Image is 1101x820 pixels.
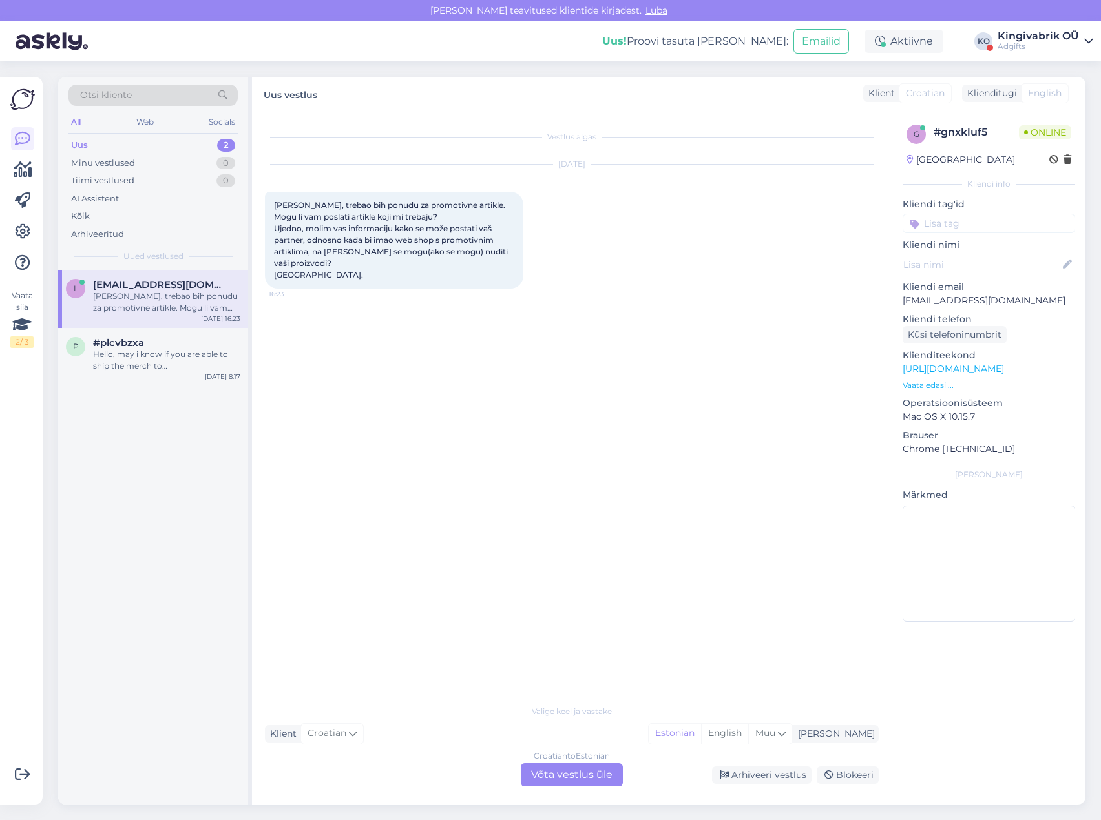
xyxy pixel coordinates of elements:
div: [PERSON_NAME] [903,469,1075,480]
div: # gnxkluf5 [934,125,1019,140]
p: Kliendi email [903,280,1075,294]
div: Uus [71,139,88,152]
div: Aktiivne [865,30,943,53]
div: Socials [206,114,238,130]
div: [DATE] 8:17 [205,372,240,382]
div: Vestlus algas [265,131,879,143]
input: Lisa nimi [903,258,1060,272]
div: 2 [217,139,235,152]
img: Askly Logo [10,87,35,112]
span: l [74,283,78,293]
p: Chrome [TECHNICAL_ID] [903,442,1075,456]
div: Kliendi info [903,178,1075,190]
label: Uus vestlus [264,85,317,102]
div: 0 [216,157,235,170]
span: #plcvbzxa [93,337,144,349]
div: [PERSON_NAME], trebao bih ponudu za promotivne artikle. Mogu li vam poslati artikle koji mi treba... [93,291,240,314]
span: g [914,129,919,139]
p: Kliendi nimi [903,238,1075,252]
span: 16:23 [269,289,317,299]
span: p [73,342,79,351]
span: Croatian [308,726,346,741]
div: Hello, may i know if you are able to ship the merch to [GEOGRAPHIC_DATA], [GEOGRAPHIC_DATA]? [93,349,240,372]
input: Lisa tag [903,214,1075,233]
div: Estonian [649,724,701,743]
div: Valige keel ja vastake [265,706,879,717]
p: Operatsioonisüsteem [903,396,1075,410]
div: Tiimi vestlused [71,174,134,187]
div: Blokeeri [817,766,879,784]
div: Croatian to Estonian [534,750,610,762]
p: Klienditeekond [903,349,1075,362]
span: Uued vestlused [123,251,183,262]
b: Uus! [602,35,627,47]
div: All [68,114,83,130]
span: English [1028,87,1062,100]
span: Muu [755,727,775,739]
div: Minu vestlused [71,157,135,170]
p: Kliendi telefon [903,313,1075,326]
div: Küsi telefoninumbrit [903,326,1007,343]
a: [URL][DOMAIN_NAME] [903,363,1004,374]
span: Online [1019,125,1071,139]
p: Brauser [903,429,1075,442]
div: Arhiveeritud [71,228,124,241]
span: Luba [642,5,671,16]
p: [EMAIL_ADDRESS][DOMAIN_NAME] [903,294,1075,307]
span: [PERSON_NAME], trebao bih ponudu za promotivne artikle. Mogu li vam poslati artikle koji mi treba... [274,200,510,280]
p: Vaata edasi ... [903,380,1075,391]
p: Mac OS X 10.15.7 [903,410,1075,424]
div: [PERSON_NAME] [793,727,875,741]
button: Emailid [793,29,849,54]
div: Klient [863,87,895,100]
div: Proovi tasuta [PERSON_NAME]: [602,34,788,49]
div: Web [134,114,156,130]
div: Vaata siia [10,290,34,348]
span: Croatian [906,87,945,100]
div: [GEOGRAPHIC_DATA] [907,153,1015,167]
div: KO [974,32,992,50]
div: Võta vestlus üle [521,763,623,786]
p: Märkmed [903,488,1075,502]
div: English [701,724,748,743]
div: Kõik [71,210,90,223]
div: [DATE] [265,158,879,170]
div: Klienditugi [962,87,1017,100]
a: Kingivabrik OÜAdgifts [998,31,1093,52]
div: 0 [216,174,235,187]
div: Adgifts [998,41,1079,52]
div: 2 / 3 [10,336,34,348]
span: luka@imagomedia.hr [93,279,227,291]
div: Arhiveeri vestlus [712,766,812,784]
span: Otsi kliente [80,88,132,102]
div: Kingivabrik OÜ [998,31,1079,41]
div: AI Assistent [71,192,119,205]
div: [DATE] 16:23 [201,314,240,323]
div: Klient [265,727,297,741]
p: Kliendi tag'id [903,198,1075,211]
